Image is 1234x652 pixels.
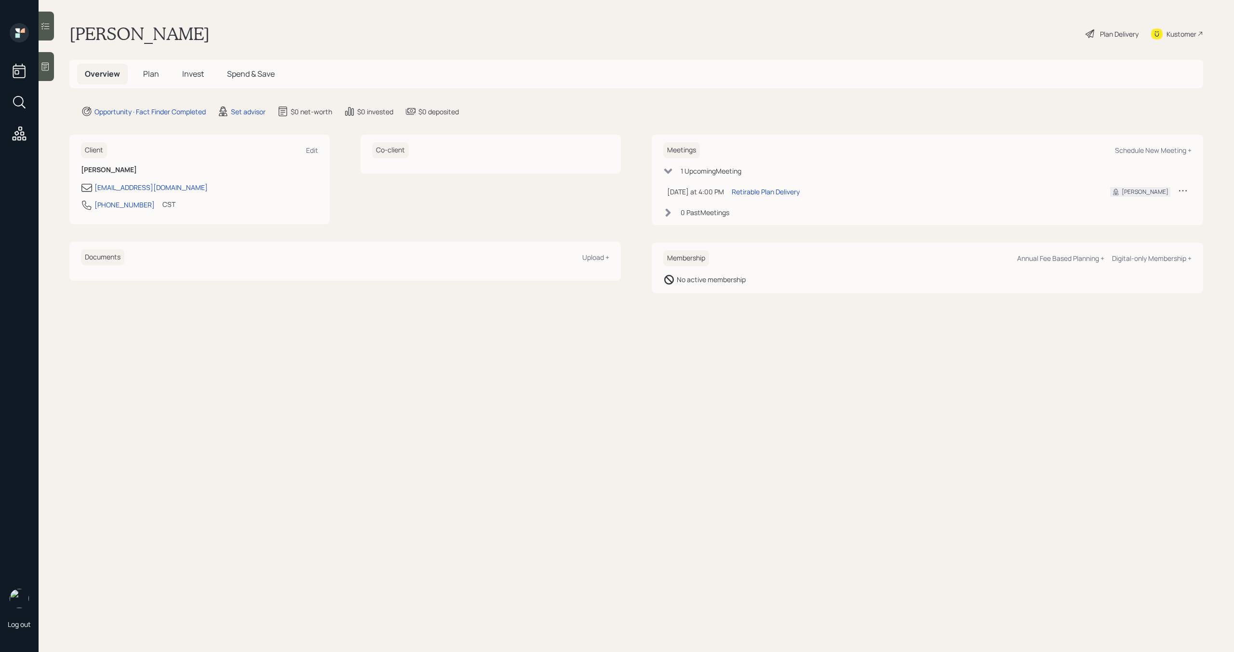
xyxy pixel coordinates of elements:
[8,620,31,629] div: Log out
[1112,254,1192,263] div: Digital-only Membership +
[69,23,210,44] h1: [PERSON_NAME]
[1167,29,1196,39] div: Kustomer
[94,200,155,210] div: [PHONE_NUMBER]
[94,107,206,117] div: Opportunity · Fact Finder Completed
[81,142,107,158] h6: Client
[94,182,208,192] div: [EMAIL_ADDRESS][DOMAIN_NAME]
[663,142,700,158] h6: Meetings
[681,166,741,176] div: 1 Upcoming Meeting
[291,107,332,117] div: $0 net-worth
[81,166,318,174] h6: [PERSON_NAME]
[162,199,175,209] div: CST
[1100,29,1139,39] div: Plan Delivery
[81,249,124,265] h6: Documents
[372,142,409,158] h6: Co-client
[582,253,609,262] div: Upload +
[663,250,709,266] h6: Membership
[306,146,318,155] div: Edit
[1122,188,1168,196] div: [PERSON_NAME]
[677,274,746,285] div: No active membership
[418,107,459,117] div: $0 deposited
[10,589,29,608] img: michael-russo-headshot.png
[667,187,724,197] div: [DATE] at 4:00 PM
[681,207,729,217] div: 0 Past Meeting s
[227,68,275,79] span: Spend & Save
[182,68,204,79] span: Invest
[231,107,266,117] div: Set advisor
[1017,254,1104,263] div: Annual Fee Based Planning +
[143,68,159,79] span: Plan
[1115,146,1192,155] div: Schedule New Meeting +
[357,107,393,117] div: $0 invested
[732,187,800,197] div: Retirable Plan Delivery
[85,68,120,79] span: Overview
